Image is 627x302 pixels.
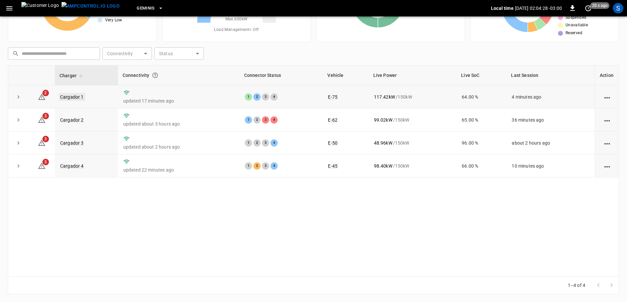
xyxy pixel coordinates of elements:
[270,139,278,147] div: 4
[328,140,337,146] a: E-50
[42,113,49,119] span: 3
[491,5,514,12] p: Local time
[38,117,46,122] a: 3
[123,98,234,104] p: updated 17 minutes ago
[374,117,452,123] div: / 150 kW
[328,94,337,100] a: E-75
[374,94,395,100] p: 117.42 kW
[506,65,595,85] th: Last Session
[590,2,610,9] span: 20 s ago
[38,94,46,99] a: 2
[262,139,269,147] div: 3
[38,163,46,168] a: 3
[253,93,261,101] div: 2
[456,65,506,85] th: Live SoC
[374,94,452,100] div: / 150 kW
[42,90,49,96] span: 2
[323,65,368,85] th: Vehicle
[123,167,234,173] p: updated 22 minutes ago
[603,117,611,123] div: action cell options
[270,93,278,101] div: 4
[374,140,452,146] div: / 150 kW
[253,162,261,170] div: 2
[21,2,59,14] img: Customer Logo
[60,140,84,146] a: Cargador 3
[374,117,392,123] p: 99.02 kW
[506,108,595,131] td: 36 minutes ago
[262,116,269,124] div: 3
[374,163,452,169] div: / 150 kW
[42,159,49,165] span: 3
[245,93,252,101] div: 1
[456,154,506,177] td: 66.00 %
[149,69,161,81] button: Connection between the charger and our software.
[60,117,84,123] a: Cargador 2
[270,162,278,170] div: 4
[123,121,234,127] p: updated about 3 hours ago
[13,115,23,125] button: expand row
[105,17,122,24] span: Very Low
[59,93,85,101] a: Cargador 1
[566,14,587,21] span: Suspended
[245,139,252,147] div: 1
[369,65,457,85] th: Live Power
[38,140,46,145] a: 3
[262,162,269,170] div: 3
[42,136,49,142] span: 3
[214,27,259,33] span: Load Management = Off
[374,163,392,169] p: 98.40 kW
[60,163,84,169] a: Cargador 4
[603,163,611,169] div: action cell options
[123,144,234,150] p: updated about 2 hours ago
[225,16,248,23] span: Max. 600 kW
[253,139,261,147] div: 2
[515,5,562,12] p: [DATE] 02:04:28 -03:00
[566,30,582,36] span: Reserved
[61,2,120,10] img: ampcontrol.io logo
[456,85,506,108] td: 64.00 %
[603,140,611,146] div: action cell options
[595,65,619,85] th: Action
[245,162,252,170] div: 1
[456,108,506,131] td: 65.00 %
[374,140,392,146] p: 48.96 kW
[270,116,278,124] div: 4
[328,163,337,169] a: E-45
[456,131,506,154] td: 96.00 %
[583,3,593,13] button: set refresh interval
[613,3,623,13] div: profile-icon
[566,22,588,29] span: Unavailable
[13,138,23,148] button: expand row
[253,116,261,124] div: 2
[603,94,611,100] div: action cell options
[245,116,252,124] div: 1
[506,131,595,154] td: about 2 hours ago
[13,92,23,102] button: expand row
[134,2,166,15] button: Geminis
[123,69,235,81] div: Connectivity
[328,117,337,123] a: E-62
[506,85,595,108] td: 4 minutes ago
[506,154,595,177] td: 10 minutes ago
[568,282,585,289] p: 1–4 of 4
[262,93,269,101] div: 3
[240,65,323,85] th: Connector Status
[137,5,155,12] span: Geminis
[13,161,23,171] button: expand row
[59,72,85,80] span: Charger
